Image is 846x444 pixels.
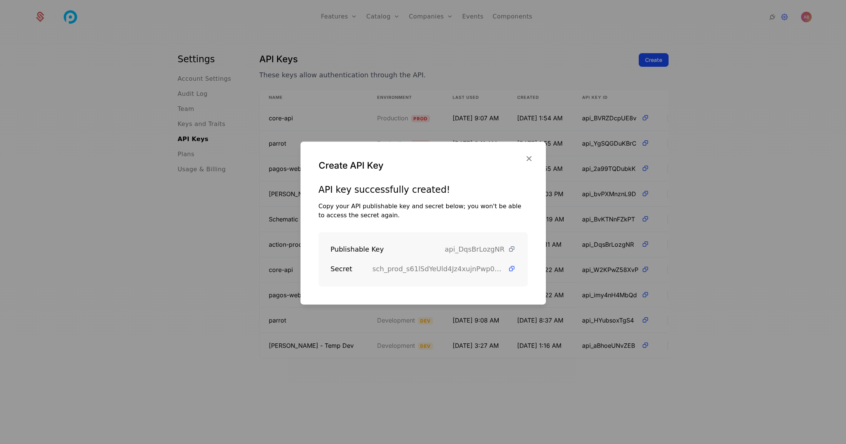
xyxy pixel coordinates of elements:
span: sch_prod_s61lSdYeUld4Jz4xujnPwp03smHmA6JB [373,264,505,274]
div: Copy your API publishable key and secret below; you won't be able to access the secret again. [319,202,528,220]
span: api_DqsBrLozgNR [445,244,504,255]
div: Secret [331,264,373,274]
div: API key successfully created! [319,184,528,196]
div: Create API Key [319,160,528,172]
div: Publishable Key [331,244,445,255]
